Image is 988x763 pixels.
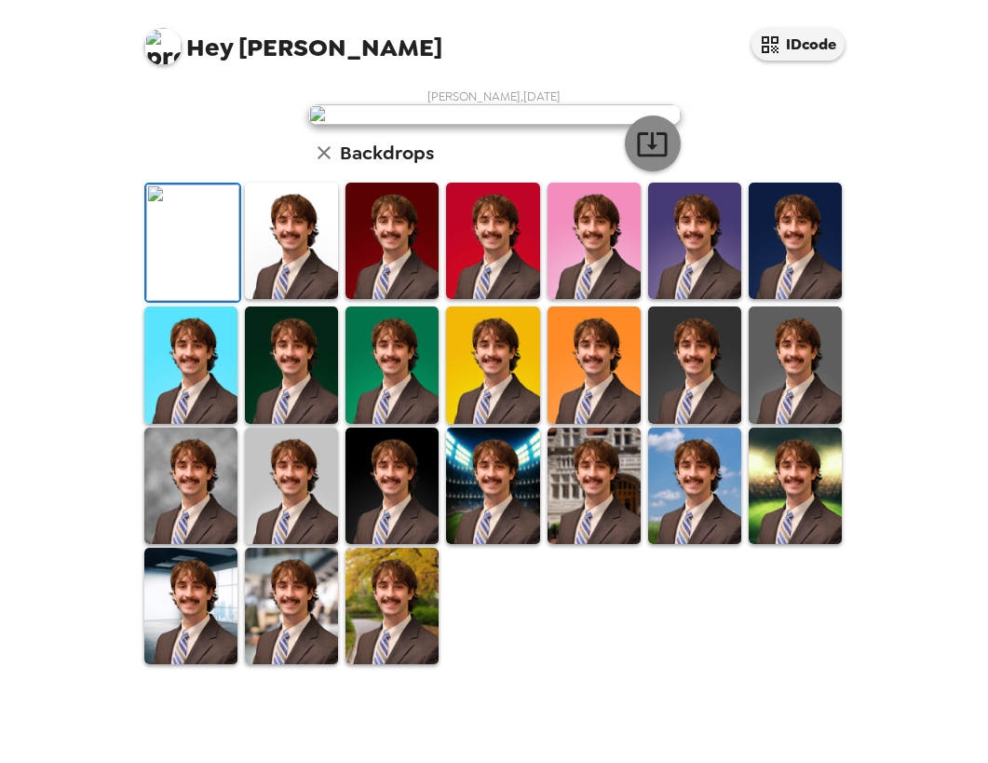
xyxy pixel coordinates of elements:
[751,28,845,61] button: IDcode
[146,184,239,301] img: Original
[144,19,442,61] span: [PERSON_NAME]
[340,138,434,168] h6: Backdrops
[144,28,182,65] img: profile pic
[427,89,561,104] span: [PERSON_NAME] , [DATE]
[186,31,233,64] span: Hey
[308,104,681,125] img: user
